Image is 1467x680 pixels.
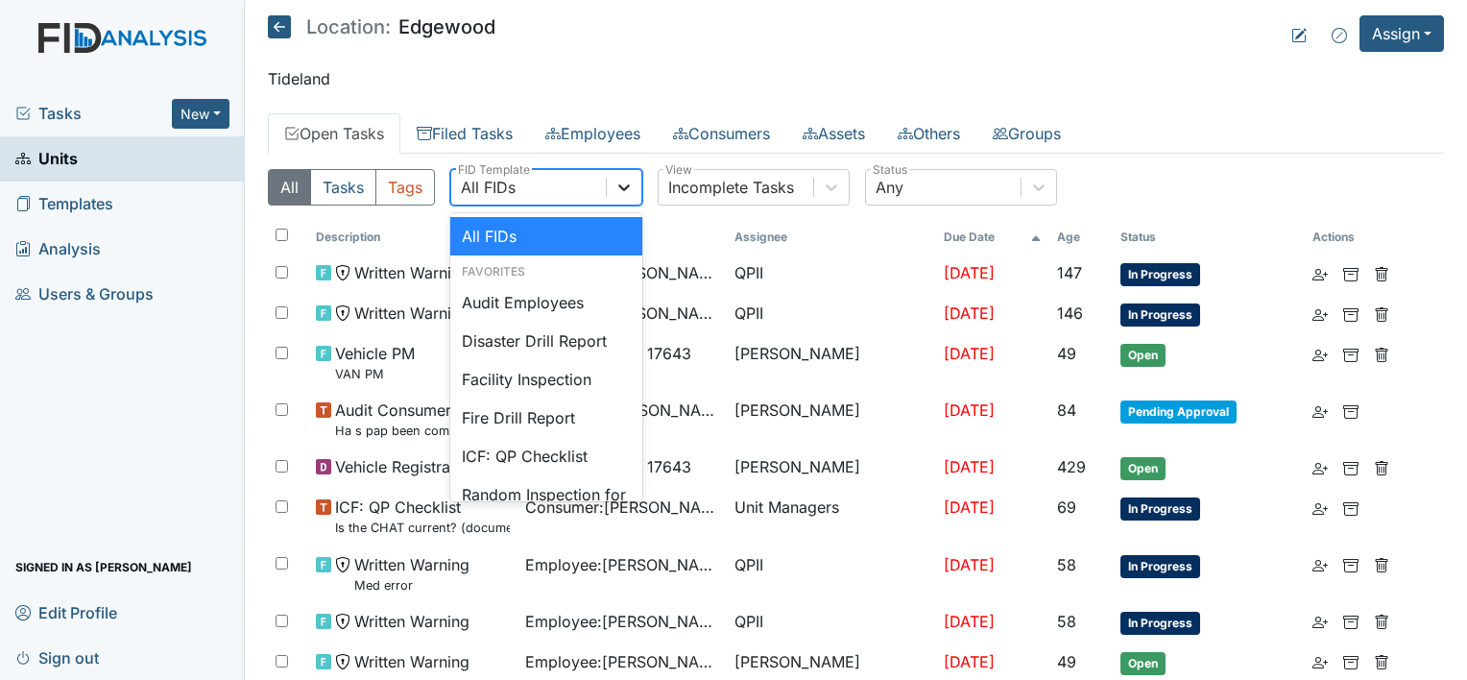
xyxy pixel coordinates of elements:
[881,113,976,154] a: Others
[268,67,1444,90] p: Tideland
[1120,401,1237,424] span: Pending Approval
[450,360,642,399] div: Facility Inspection
[525,650,719,673] span: Employee : [PERSON_NAME]
[1057,263,1082,282] span: 147
[1057,498,1076,517] span: 69
[944,555,995,574] span: [DATE]
[15,102,172,125] a: Tasks
[450,475,642,537] div: Random Inspection for Afternoon
[354,302,469,325] span: Written Warning
[1057,401,1076,420] span: 84
[944,401,995,420] span: [DATE]
[1374,302,1389,325] a: Delete
[450,399,642,437] div: Fire Drill Report
[354,610,469,633] span: Written Warning
[268,169,311,206] button: All
[400,113,529,154] a: Filed Tasks
[786,113,881,154] a: Assets
[1343,261,1359,284] a: Archive
[1120,304,1200,327] span: In Progress
[944,498,995,517] span: [DATE]
[450,217,642,255] div: All FIDs
[1374,610,1389,633] a: Delete
[1343,650,1359,673] a: Archive
[335,342,415,383] span: Vehicle PM VAN PM
[944,652,995,671] span: [DATE]
[944,457,995,476] span: [DATE]
[306,17,391,36] span: Location:
[727,221,936,254] th: Assignee
[1113,221,1304,254] th: Toggle SortBy
[1120,555,1200,578] span: In Progress
[1343,302,1359,325] a: Archive
[354,576,469,595] small: Med error
[1049,221,1114,254] th: Toggle SortBy
[335,399,510,440] span: Audit Consumers Charts Ha s pap been completed for all females over 18 or is there evidence that ...
[727,448,936,488] td: [PERSON_NAME]
[525,553,719,576] span: Employee : [PERSON_NAME]
[1305,221,1401,254] th: Actions
[15,279,154,309] span: Users & Groups
[1374,455,1389,478] a: Delete
[15,552,192,582] span: Signed in as [PERSON_NAME]
[936,221,1049,254] th: Toggle SortBy
[1374,342,1389,365] a: Delete
[1343,342,1359,365] a: Archive
[15,144,78,174] span: Units
[15,234,101,264] span: Analysis
[335,455,477,478] span: Vehicle Registration
[1374,650,1389,673] a: Delete
[1343,553,1359,576] a: Archive
[1120,457,1166,480] span: Open
[1057,612,1076,631] span: 58
[1343,455,1359,478] a: Archive
[727,488,936,545] td: Unit Managers
[268,169,435,206] div: Type filter
[944,304,995,323] span: [DATE]
[525,496,719,519] span: Consumer : [PERSON_NAME]
[529,113,657,154] a: Employees
[727,602,936,643] td: QPII
[525,610,719,633] span: Employee : [PERSON_NAME]
[944,344,995,363] span: [DATE]
[335,422,510,440] small: Ha s pap been completed for all [DEMOGRAPHIC_DATA] over 18 or is there evidence that one is not r...
[1120,344,1166,367] span: Open
[727,334,936,391] td: [PERSON_NAME]
[668,176,794,199] div: Incomplete Tasks
[1120,652,1166,675] span: Open
[335,519,510,537] small: Is the CHAT current? (document the date in the comment section)
[461,176,516,199] div: All FIDs
[1120,498,1200,521] span: In Progress
[335,496,510,537] span: ICF: QP Checklist Is the CHAT current? (document the date in the comment section)
[1374,553,1389,576] a: Delete
[657,113,786,154] a: Consumers
[1343,399,1359,422] a: Archive
[308,221,517,254] th: Toggle SortBy
[876,176,903,199] div: Any
[268,113,400,154] a: Open Tasks
[450,283,642,322] div: Audit Employees
[1120,612,1200,635] span: In Progress
[15,597,117,627] span: Edit Profile
[15,643,99,672] span: Sign out
[335,365,415,383] small: VAN PM
[450,263,642,280] div: Favorites
[450,437,642,475] div: ICF: QP Checklist
[727,294,936,334] td: QPII
[375,169,435,206] button: Tags
[727,254,936,294] td: QPII
[354,261,469,284] span: Written Warning
[727,391,936,448] td: [PERSON_NAME]
[1057,304,1083,323] span: 146
[1359,15,1444,52] button: Assign
[1374,261,1389,284] a: Delete
[172,99,229,129] button: New
[1120,263,1200,286] span: In Progress
[310,169,376,206] button: Tasks
[450,322,642,360] div: Disaster Drill Report
[15,189,113,219] span: Templates
[976,113,1077,154] a: Groups
[1057,555,1076,574] span: 58
[276,229,288,241] input: Toggle All Rows Selected
[1343,610,1359,633] a: Archive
